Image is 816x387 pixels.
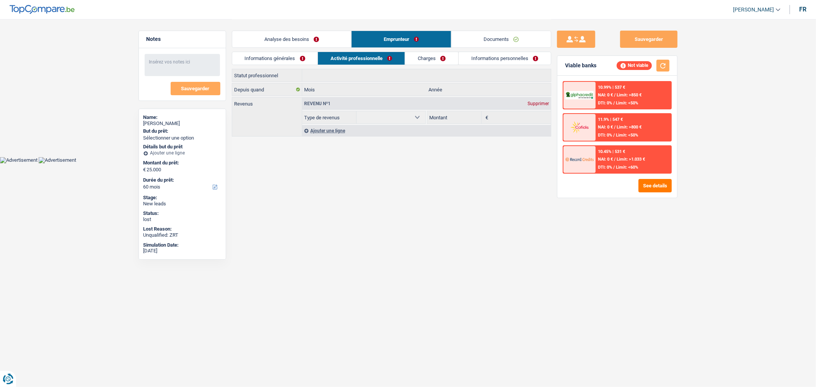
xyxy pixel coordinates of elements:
span: Limit: <50% [616,133,638,138]
div: Supprimer [526,101,551,106]
span: € [143,167,146,173]
label: Année [427,83,454,96]
span: / [614,93,616,98]
div: Name: [143,114,221,120]
img: Record Credits [565,152,594,166]
span: Sauvegarder [181,86,210,91]
span: / [613,165,615,170]
span: DTI: 0% [598,165,612,170]
img: TopCompare Logo [10,5,75,14]
a: [PERSON_NAME] [727,3,780,16]
span: Limit: <60% [616,165,638,170]
button: See details [638,179,672,192]
a: Emprunteur [352,31,451,47]
div: Stage: [143,195,221,201]
div: Not viable [617,61,652,70]
span: / [614,157,616,162]
input: MM [329,83,426,96]
div: [DATE] [143,248,221,254]
span: / [613,133,615,138]
label: Depuis quand [232,83,302,96]
div: Ajouter une ligne [302,125,551,136]
div: Lost Reason: [143,226,221,232]
div: Unqualified: ZRT [143,232,221,238]
a: Informations personnelles [459,52,551,65]
a: Documents [451,31,551,47]
button: Sauvegarder [620,31,678,48]
img: Advertisement [39,157,76,163]
span: Limit: >800 € [617,125,642,130]
span: Limit: >850 € [617,93,642,98]
a: Informations générales [232,52,318,65]
div: Ajouter une ligne [143,150,221,156]
img: AlphaCredit [565,91,594,100]
span: / [613,101,615,106]
div: Status: [143,210,221,216]
div: Viable banks [565,62,596,69]
div: lost [143,216,221,223]
span: NAI: 0 € [598,125,613,130]
span: DTI: 0% [598,101,612,106]
span: / [614,125,616,130]
span: € [482,111,490,124]
div: New leads [143,201,221,207]
img: Cofidis [565,120,594,134]
label: Revenus [232,98,302,106]
span: Limit: <50% [616,101,638,106]
h5: Notes [147,36,218,42]
label: Montant du prêt: [143,160,220,166]
div: 10.45% | 531 € [598,149,625,154]
label: Statut professionnel [232,69,302,81]
div: Revenu nº1 [302,101,332,106]
a: Charges [405,52,458,65]
label: Montant [427,111,482,124]
span: Limit: >1.033 € [617,157,645,162]
span: NAI: 0 € [598,157,613,162]
input: AAAA [454,83,551,96]
label: Mois [302,83,329,96]
label: Durée du prêt: [143,177,220,183]
div: Détails but du prêt [143,144,221,150]
div: 10.99% | 537 € [598,85,625,90]
span: DTI: 0% [598,133,612,138]
div: Simulation Date: [143,242,221,248]
a: Activité professionnelle [318,52,405,65]
div: fr [799,6,806,13]
div: [PERSON_NAME] [143,120,221,127]
button: Sauvegarder [171,82,220,95]
label: Type de revenus [302,111,357,124]
span: [PERSON_NAME] [733,7,774,13]
span: NAI: 0 € [598,93,613,98]
div: 11.9% | 547 € [598,117,623,122]
label: But du prêt: [143,128,220,134]
a: Analyse des besoins [232,31,351,47]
